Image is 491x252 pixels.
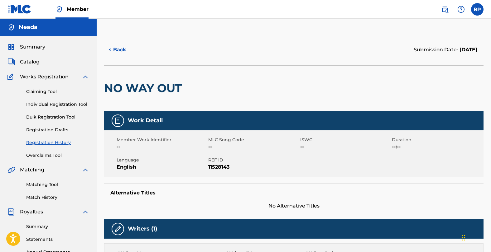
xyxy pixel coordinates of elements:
button: < Back [104,42,142,58]
span: 11528143 [208,163,298,171]
div: Help [455,3,467,16]
a: Matching Tool [26,181,89,188]
img: Accounts [7,24,15,31]
span: No Alternative Titles [104,202,484,210]
img: Top Rightsholder [55,6,63,13]
div: User Menu [471,3,484,16]
a: Registration History [26,139,89,146]
a: SummarySummary [7,43,45,51]
a: CatalogCatalog [7,58,40,66]
iframe: Chat Widget [460,222,491,252]
span: Works Registration [20,73,69,81]
span: REF ID [208,157,298,163]
span: English [117,163,207,171]
img: Summary [7,43,15,51]
span: Member Work Identifier [117,137,207,143]
img: Writers [114,225,122,233]
img: help [457,6,465,13]
a: Statements [26,236,89,243]
span: Matching [20,166,44,174]
img: Catalog [7,58,15,66]
img: expand [82,166,89,174]
span: Language [117,157,207,163]
span: Duration [392,137,482,143]
div: Drag [462,228,465,247]
img: MLC Logo [7,5,31,14]
a: Individual Registration Tool [26,101,89,108]
a: Public Search [439,3,451,16]
img: expand [82,208,89,216]
h5: Writers (1) [128,225,157,232]
a: Registration Drafts [26,127,89,133]
span: -- [208,143,298,151]
span: Catalog [20,58,40,66]
a: Overclaims Tool [26,152,89,159]
img: Matching [7,166,15,174]
img: search [441,6,449,13]
iframe: Resource Center [474,161,491,212]
span: -- [300,143,390,151]
h2: NO WAY OUT [104,81,185,95]
a: Claiming Tool [26,88,89,95]
img: expand [82,73,89,81]
h5: Work Detail [128,117,163,124]
span: Royalties [20,208,43,216]
img: Work Detail [114,117,122,124]
span: ISWC [300,137,390,143]
span: [DATE] [458,47,477,53]
img: Works Registration [7,73,16,81]
a: Summary [26,223,89,230]
h5: Neada [19,24,37,31]
a: Bulk Registration Tool [26,114,89,120]
span: Member [67,6,89,13]
img: Royalties [7,208,15,216]
a: Match History [26,194,89,201]
div: Submission Date: [414,46,477,54]
span: Summary [20,43,45,51]
h5: Alternative Titles [110,190,477,196]
span: --:-- [392,143,482,151]
span: -- [117,143,207,151]
span: MLC Song Code [208,137,298,143]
